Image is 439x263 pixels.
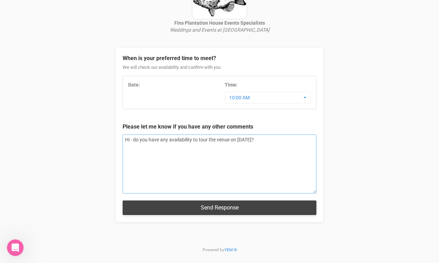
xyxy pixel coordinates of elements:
[128,82,140,88] strong: Date:
[224,247,237,252] a: YEM ®
[123,55,316,63] legend: When is your preferred time to meet?
[123,64,316,76] div: We will check our availability and confirm with you
[123,123,316,131] legend: Please let me know if you have any other comments
[170,27,270,33] i: Weddings and Events at [GEOGRAPHIC_DATA]
[123,200,316,215] button: Send Response
[174,20,265,26] strong: Fins Plantation House Events Specialists
[229,94,302,101] span: 10:00 AM
[225,82,238,88] strong: Time:
[225,92,311,104] button: 10:00 AM
[7,239,24,256] iframe: Intercom live chat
